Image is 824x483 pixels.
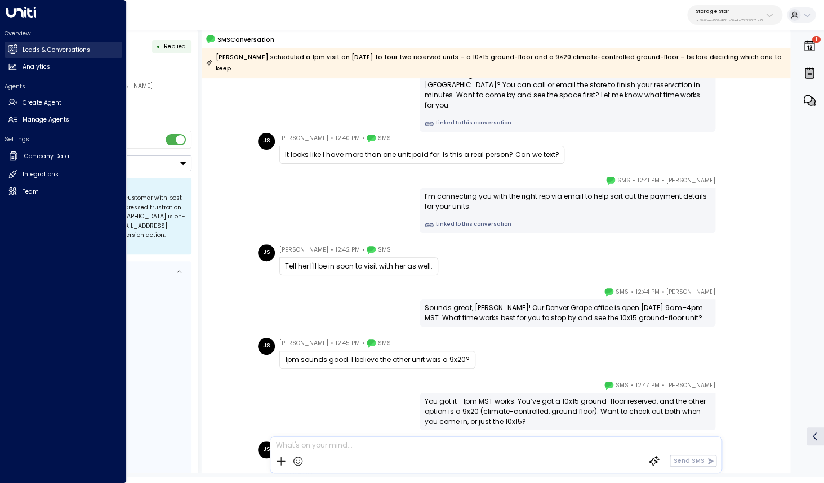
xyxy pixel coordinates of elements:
a: Manage Agents [5,112,122,128]
div: It looks like I have more than one unit paid for. Is this a real person? Can we text? [285,150,559,160]
span: SMS [616,380,629,391]
a: Linked to this conversation [425,119,710,128]
span: Replied [164,42,186,51]
img: 120_headshot.jpg [720,287,737,303]
div: • [157,39,161,54]
div: Just checking in—still interested in the 10x15 climate-controlled unit at [GEOGRAPHIC_DATA]? You ... [425,70,710,110]
span: 12:44 PM [635,287,659,298]
span: 12:47 PM [635,380,659,391]
a: Team [5,184,122,200]
span: 1 [812,36,821,43]
span: • [661,287,664,298]
span: • [631,380,634,391]
h2: Settings [5,135,122,144]
span: SMS [617,175,630,186]
span: SMS [378,244,391,256]
span: 12:45 PM [336,338,360,349]
img: 120_headshot.jpg [720,175,737,192]
span: • [331,133,333,144]
span: 12:41 PM [637,175,659,186]
h2: Agents [5,82,122,91]
h2: Analytics [23,62,50,71]
span: 12:40 PM [336,133,360,144]
a: Integrations [5,167,122,183]
span: [PERSON_NAME] [666,380,715,391]
span: • [362,244,364,256]
button: 1 [800,34,819,59]
h2: Overview [5,29,122,38]
span: • [362,338,364,349]
span: SMS Conversation [217,35,274,44]
a: Company Data [5,147,122,166]
span: • [661,175,664,186]
button: Storage Starbc340fee-f559-48fc-84eb-70f3f6817ad8 [687,5,782,25]
span: SMS [378,338,391,349]
h2: Integrations [23,170,59,179]
span: • [633,175,635,186]
div: JS [258,133,275,150]
span: • [661,380,664,391]
h2: Create Agent [23,99,61,108]
h2: Leads & Conversations [23,46,90,55]
span: [PERSON_NAME] [666,287,715,298]
h2: Manage Agents [23,115,69,124]
span: • [631,287,634,298]
a: Create Agent [5,95,122,111]
div: JS [258,441,275,458]
img: 120_headshot.jpg [720,380,737,397]
div: JS [258,244,275,261]
a: Analytics [5,59,122,75]
span: [PERSON_NAME] [279,338,328,349]
h2: Team [23,187,39,196]
span: • [362,133,364,144]
p: Storage Star [696,8,763,15]
div: 1pm sounds good. I believe the other unit was a 9x20? [285,355,470,365]
span: [PERSON_NAME] [666,175,715,186]
span: [PERSON_NAME] [279,244,328,256]
a: Linked to this conversation [425,221,710,230]
span: [PERSON_NAME] [279,133,328,144]
h2: Company Data [24,152,69,161]
div: I’m connecting you with the right rep via email to help sort out the payment details for your units. [425,191,710,212]
div: Sounds great, [PERSON_NAME]! Our Denver Grape office is open [DATE] 9am–4pm MST. What time works ... [425,303,710,323]
div: Tell her I'll be in soon to visit with her as well. [285,261,433,271]
span: 12:42 PM [336,244,360,256]
span: • [331,244,333,256]
div: JS [258,338,275,355]
span: SMS [616,287,629,298]
span: • [331,338,333,349]
div: You got it—1pm MST works. You’ve got a 10x15 ground-floor reserved, and the other option is a 9x2... [425,396,710,427]
p: bc340fee-f559-48fc-84eb-70f3f6817ad8 [696,18,763,23]
div: [PERSON_NAME] scheduled a 1pm visit on [DATE] to tour two reserved units – a 10×15 ground-floor a... [206,52,785,74]
a: Leads & Conversations [5,42,122,58]
span: SMS [378,133,391,144]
